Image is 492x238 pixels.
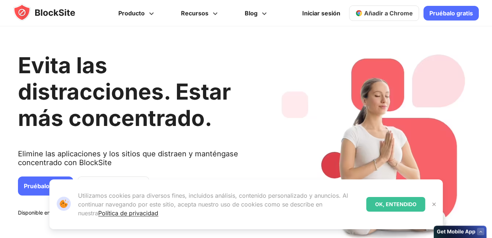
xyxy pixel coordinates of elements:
[181,10,208,17] font: Recursos
[18,52,252,131] h1: Evita las distracciones. Estar más concentrado.
[98,209,158,217] a: Política de privacidad
[364,10,413,17] span: Añadir a Chrome
[298,4,345,22] a: Iniciar sesión
[18,176,73,196] a: Pruébalo gratis
[245,10,258,17] font: Blog
[349,5,419,21] a: Añadir a Chrome
[118,10,145,17] font: Producto
[429,200,439,209] button: Cerrar
[355,10,363,17] img: chrome-icon.svg
[431,201,437,207] img: Cerrar
[18,209,50,217] text: Disponible en
[78,191,360,217] p: Utilizamos cookies para diversos fines, incluidos análisis, contenido personalizado y anuncios. A...
[18,149,252,173] text: Elimine las aplicaciones y los sitios que distraen y manténgase concentrado con BlockSite
[366,197,425,212] div: OK, ENTENDIDO
[13,4,89,21] img: blocksite-icon.5d769676.svg
[423,6,479,21] a: Pruébalo gratis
